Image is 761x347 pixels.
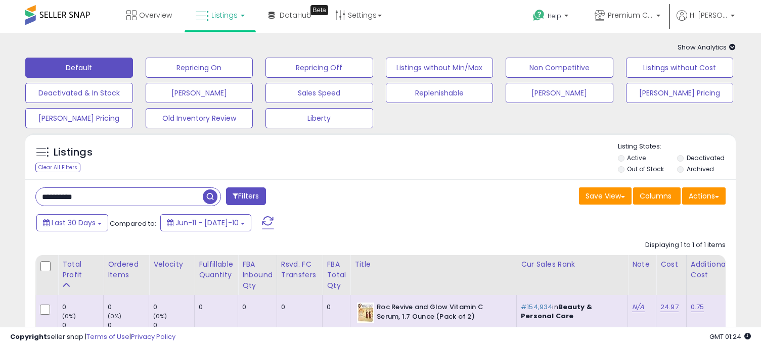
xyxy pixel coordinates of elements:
span: Overview [139,10,172,20]
a: 24.97 [660,302,679,312]
button: [PERSON_NAME] Pricing [25,108,133,128]
small: (0%) [62,312,76,320]
div: seller snap | | [10,332,175,342]
span: Beauty & Personal Care [521,302,592,321]
span: Premium Convenience [608,10,653,20]
button: Repricing Off [265,58,373,78]
span: Help [548,12,561,20]
label: Deactivated [687,154,725,162]
span: Compared to: [110,219,156,228]
button: Save View [579,187,632,205]
div: FBA inbound Qty [242,259,273,291]
button: Last 30 Days [36,214,108,231]
span: #154,934 [521,302,552,312]
p: in [521,303,620,321]
div: Rsvd. FC Transfers [281,259,319,280]
div: 0 [199,303,230,312]
span: Columns [640,191,672,201]
label: Out of Stock [627,165,664,173]
button: Non Competitive [506,58,613,78]
div: 0 [153,303,194,312]
h5: Listings [54,145,93,160]
div: Total Profit [62,259,99,280]
a: Hi [PERSON_NAME] [677,10,735,33]
span: DataHub [280,10,311,20]
div: Velocity [153,259,190,270]
a: N/A [632,302,644,312]
div: Clear All Filters [35,163,80,172]
strong: Copyright [10,332,47,341]
span: Last 30 Days [52,218,96,228]
button: Replenishable [386,83,494,103]
div: 0 [242,303,269,312]
div: Tooltip anchor [310,5,328,15]
div: FBA Total Qty [327,259,346,291]
span: 2025-08-12 01:24 GMT [709,332,751,341]
div: 0 [62,303,103,312]
p: Listing States: [618,142,736,152]
div: 0 [108,303,149,312]
div: Cur Sales Rank [521,259,623,270]
a: Privacy Policy [131,332,175,341]
div: 0 [327,303,342,312]
div: Note [632,259,652,270]
button: Old Inventory Review [146,108,253,128]
label: Archived [687,165,714,173]
span: Jun-11 - [DATE]-10 [175,218,239,228]
b: Roc Revive and Glow Vitamin C Serum, 1.7 Ounce (Pack of 2) [377,303,500,324]
div: Additional Cost [691,259,728,280]
button: Liberty [265,108,373,128]
a: 0.75 [691,302,704,312]
div: Title [354,259,512,270]
img: 41sg8Zj2XmL._SL40_.jpg [357,303,374,323]
a: Terms of Use [86,332,129,341]
div: Cost [660,259,682,270]
div: Displaying 1 to 1 of 1 items [645,240,726,250]
button: Columns [633,187,681,205]
button: [PERSON_NAME] [506,83,613,103]
button: Repricing On [146,58,253,78]
a: Help [525,2,578,33]
small: (0%) [108,312,122,320]
button: Jun-11 - [DATE]-10 [160,214,251,231]
div: Fulfillable Quantity [199,259,234,280]
button: [PERSON_NAME] Pricing [626,83,734,103]
button: Actions [682,187,726,205]
i: Get Help [532,9,545,22]
label: Active [627,154,646,162]
span: Hi [PERSON_NAME] [690,10,728,20]
small: (0%) [153,312,167,320]
button: Listings without Cost [626,58,734,78]
button: Listings without Min/Max [386,58,494,78]
div: 0 [281,303,315,312]
span: Listings [211,10,238,20]
button: Filters [226,187,265,205]
div: Ordered Items [108,259,145,280]
button: Default [25,58,133,78]
button: [PERSON_NAME] [146,83,253,103]
button: Sales Speed [265,83,373,103]
button: Deactivated & In Stock [25,83,133,103]
span: Show Analytics [678,42,736,52]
